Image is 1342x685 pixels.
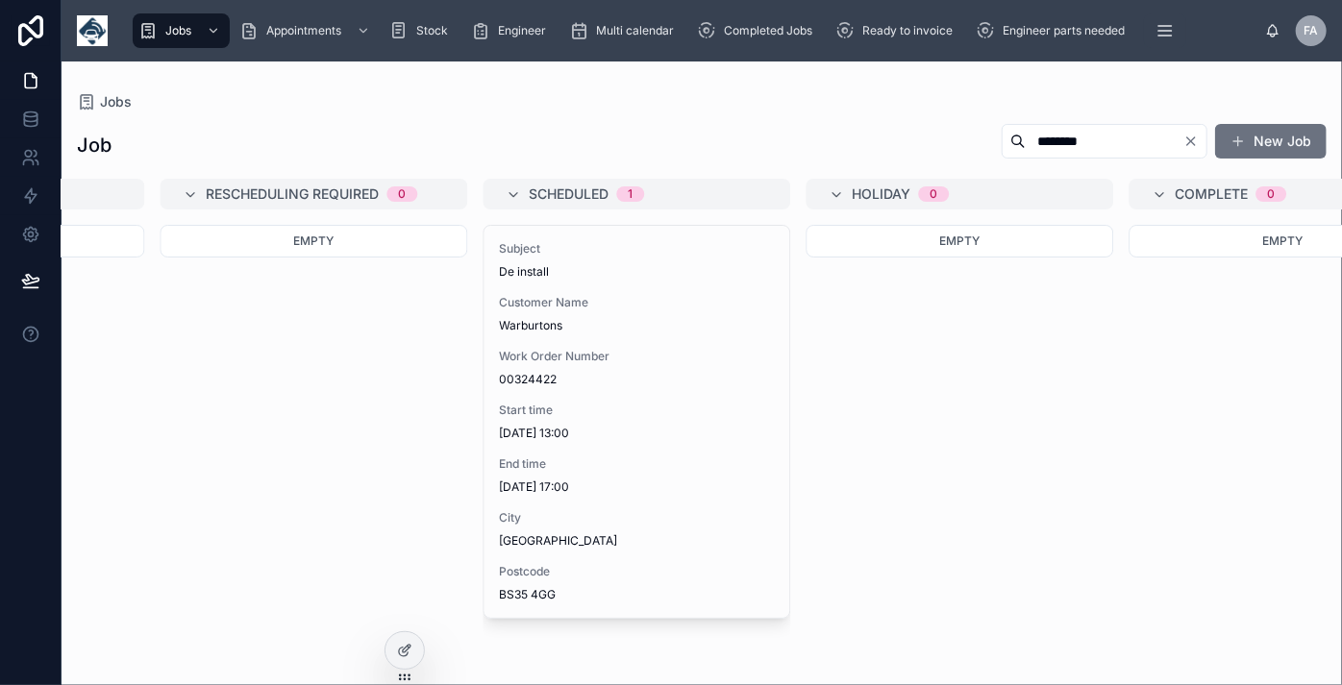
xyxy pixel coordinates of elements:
[499,564,774,579] span: Postcode
[499,295,774,310] span: Customer Name
[596,23,674,38] span: Multi calendar
[1175,184,1248,204] span: Complete
[970,13,1138,48] a: Engineer parts needed
[1003,23,1125,38] span: Engineer parts needed
[499,403,774,418] span: Start time
[266,23,341,38] span: Appointments
[852,184,910,204] span: Holiday
[724,23,812,38] span: Completed Jobs
[1262,233,1303,248] span: Empty
[499,510,774,526] span: City
[498,23,546,38] span: Engineer
[862,23,953,38] span: Ready to invoice
[499,349,774,364] span: Work Order Number
[123,10,1265,52] div: scrollable content
[77,92,132,111] a: Jobs
[384,13,461,48] a: Stock
[691,13,826,48] a: Completed Jobs
[1267,186,1275,202] div: 0
[416,23,448,38] span: Stock
[293,233,334,248] span: Empty
[499,533,774,549] span: [GEOGRAPHIC_DATA]
[499,456,774,472] span: End time
[465,13,559,48] a: Engineer
[499,372,774,387] span: 00324422
[830,13,966,48] a: Ready to invoice
[563,13,687,48] a: Multi calendar
[100,92,132,111] span: Jobs
[1183,134,1206,149] button: Clear
[529,184,609,204] span: Scheduled
[939,233,980,248] span: Empty
[398,186,406,202] div: 0
[234,13,380,48] a: Appointments
[499,318,774,333] span: Warburtons
[206,184,379,204] span: Rescheduling Required
[499,587,774,602] span: BS35 4GG
[77,15,108,46] img: App logo
[930,186,937,202] div: 0
[77,132,112,159] h1: Job
[483,225,790,619] a: SubjectDe installCustomer NameWarburtonsWork Order Number00324422Start time[DATE] 13:00End time[D...
[499,241,774,257] span: Subject
[499,426,774,441] span: [DATE] 13:00
[133,13,230,48] a: Jobs
[499,264,774,280] span: De install
[1305,23,1319,38] span: FA
[1215,124,1327,159] button: New Job
[628,186,633,202] div: 1
[499,479,774,495] span: [DATE] 17:00
[165,23,191,38] span: Jobs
